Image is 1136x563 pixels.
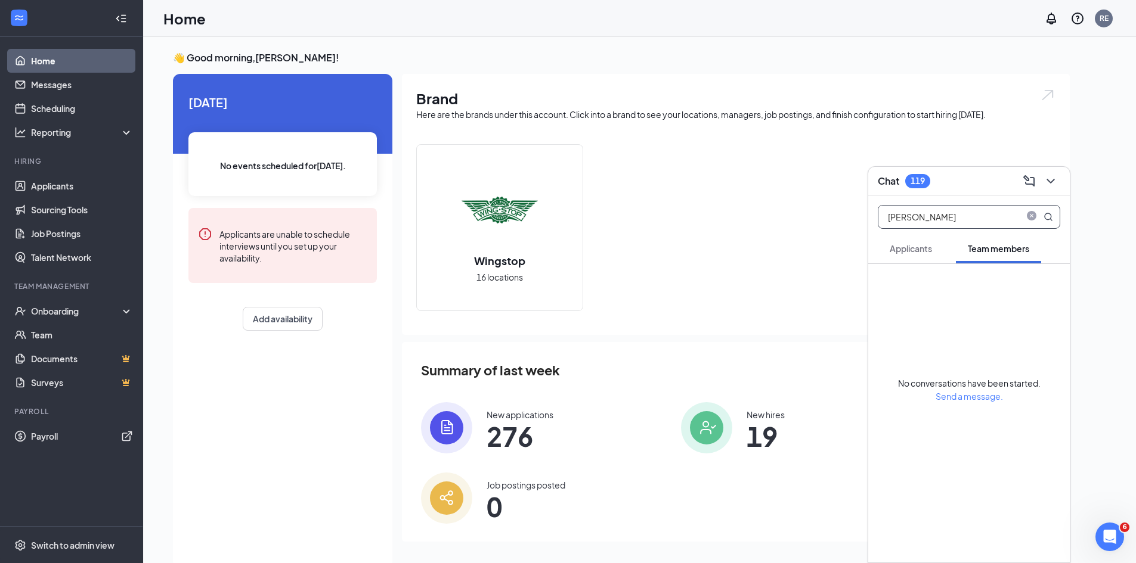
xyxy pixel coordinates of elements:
[487,479,565,491] div: Job postings posted
[31,323,133,347] a: Team
[1120,522,1129,532] span: 6
[31,305,123,317] div: Onboarding
[31,73,133,97] a: Messages
[898,378,1041,388] span: No conversations have been started.
[487,425,553,447] span: 276
[14,539,26,551] svg: Settings
[1044,174,1058,188] svg: ChevronDown
[968,243,1029,254] span: Team members
[487,409,553,421] div: New applications
[421,472,472,524] img: icon
[1044,212,1053,222] svg: MagnifyingGlass
[421,360,560,381] span: Summary of last week
[416,88,1055,108] h1: Brand
[421,402,472,453] img: icon
[14,281,131,291] div: Team Management
[416,108,1055,120] div: Here are the brands under this account. Click into a brand to see your locations, managers, job p...
[487,496,565,517] span: 0
[243,307,323,331] button: Add availability
[1022,174,1036,188] svg: ComposeMessage
[911,176,925,186] div: 119
[14,406,131,416] div: Payroll
[31,97,133,120] a: Scheduling
[878,206,1020,228] input: Search team member
[14,305,26,317] svg: UserCheck
[747,409,785,421] div: New hires
[1041,172,1060,191] button: ChevronDown
[878,175,899,188] h3: Chat
[31,539,114,551] div: Switch to admin view
[1070,11,1085,26] svg: QuestionInfo
[198,227,212,241] svg: Error
[681,402,732,453] img: icon
[220,159,346,172] span: No events scheduled for [DATE] .
[188,93,377,111] span: [DATE]
[31,371,133,394] a: SurveysCrown
[1024,211,1039,220] span: close-circle
[462,172,538,248] img: Wingstop
[747,425,785,447] span: 19
[890,243,932,254] span: Applicants
[31,222,133,245] a: Job Postings
[31,198,133,222] a: Sourcing Tools
[163,8,206,29] h1: Home
[31,424,133,448] a: PayrollExternalLink
[13,12,25,24] svg: WorkstreamLogo
[462,253,537,268] h2: Wingstop
[14,126,26,138] svg: Analysis
[1100,13,1109,23] div: RE
[219,227,367,264] div: Applicants are unable to schedule interviews until you set up your availability.
[31,174,133,198] a: Applicants
[115,13,127,24] svg: Collapse
[31,49,133,73] a: Home
[31,245,133,269] a: Talent Network
[14,156,131,166] div: Hiring
[1020,172,1039,191] button: ComposeMessage
[476,270,523,284] span: 16 locations
[31,126,134,138] div: Reporting
[936,391,1003,402] span: Send a message.
[1095,522,1124,551] iframe: Intercom live chat
[173,51,1070,64] h3: 👋 Good morning, [PERSON_NAME] !
[1044,11,1058,26] svg: Notifications
[31,347,133,371] a: DocumentsCrown
[1024,211,1039,223] span: close-circle
[1040,88,1055,102] img: open.6027fd2a22e1237b5b06.svg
